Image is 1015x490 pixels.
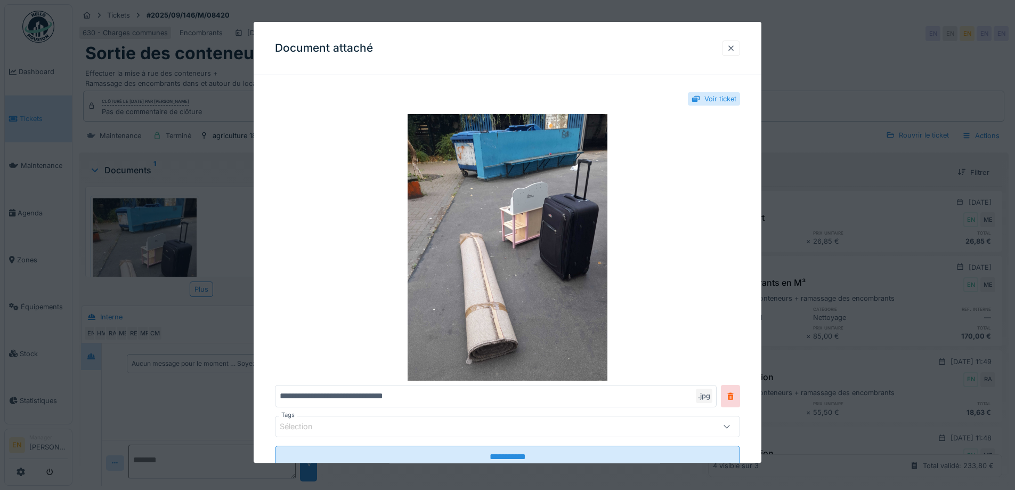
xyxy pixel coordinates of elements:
div: .jpg [696,389,712,404]
div: Voir ticket [704,94,736,104]
label: Tags [279,411,297,420]
img: 6184a87a-bb54-490b-9659-8a9ce4c62168-17586212376031221555283083890814.jpg [275,115,740,381]
h3: Document attaché [275,42,373,55]
div: Sélection [280,421,328,433]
